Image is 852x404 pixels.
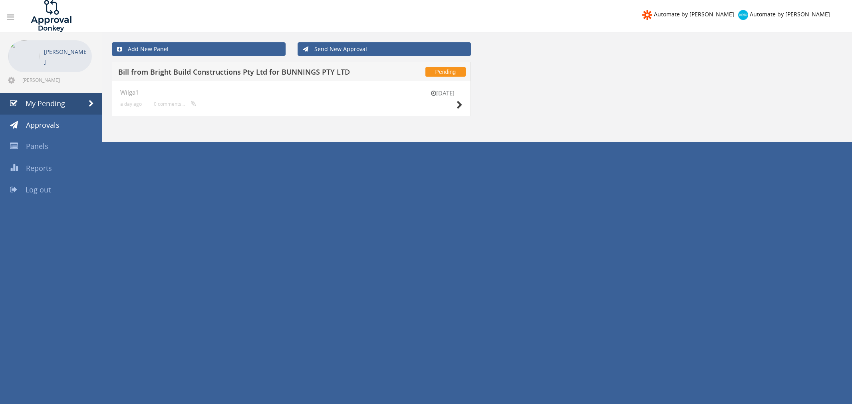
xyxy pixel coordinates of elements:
[642,10,652,20] img: zapier-logomark.png
[120,101,142,107] small: a day ago
[423,89,463,97] small: [DATE]
[654,10,734,18] span: Automate by [PERSON_NAME]
[750,10,830,18] span: Automate by [PERSON_NAME]
[26,120,60,130] span: Approvals
[120,89,463,96] h4: Wilga1
[738,10,748,20] img: xero-logo.png
[154,101,196,107] small: 0 comments...
[26,141,48,151] span: Panels
[22,77,90,83] span: [PERSON_NAME][EMAIL_ADDRESS][DOMAIN_NAME]
[118,68,361,78] h5: Bill from Bright Build Constructions Pty Ltd for BUNNINGS PTY LTD
[425,67,466,77] span: Pending
[26,99,65,108] span: My Pending
[298,42,471,56] a: Send New Approval
[44,47,88,67] p: [PERSON_NAME]
[112,42,286,56] a: Add New Panel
